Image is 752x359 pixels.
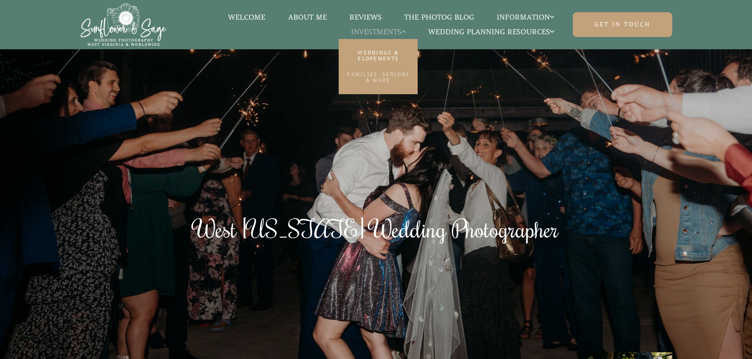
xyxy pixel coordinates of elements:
a: Investments [339,27,417,37]
span: West [194,213,236,244]
a: Reviews [338,12,393,22]
span: Investments [351,28,406,36]
a: Information [485,12,565,22]
span: Information [497,13,554,21]
span: Photographer [452,213,559,244]
a: The Photog Blog [393,12,485,22]
a: Welcome [217,12,277,22]
a: Wedding Planning Resources [417,27,565,37]
a: About Me [277,12,338,22]
a: Weddings & Elopements [339,45,418,67]
span: Wedding Planning Resources [428,28,554,36]
span: Get in touch [594,20,650,28]
a: Get in touch [573,12,672,37]
span: [US_STATE] [242,213,365,244]
a: Families, Seniors & More [339,67,418,88]
span: Wedding [370,213,446,244]
img: Sunflower & Sage Wedding Photography [80,3,167,47]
